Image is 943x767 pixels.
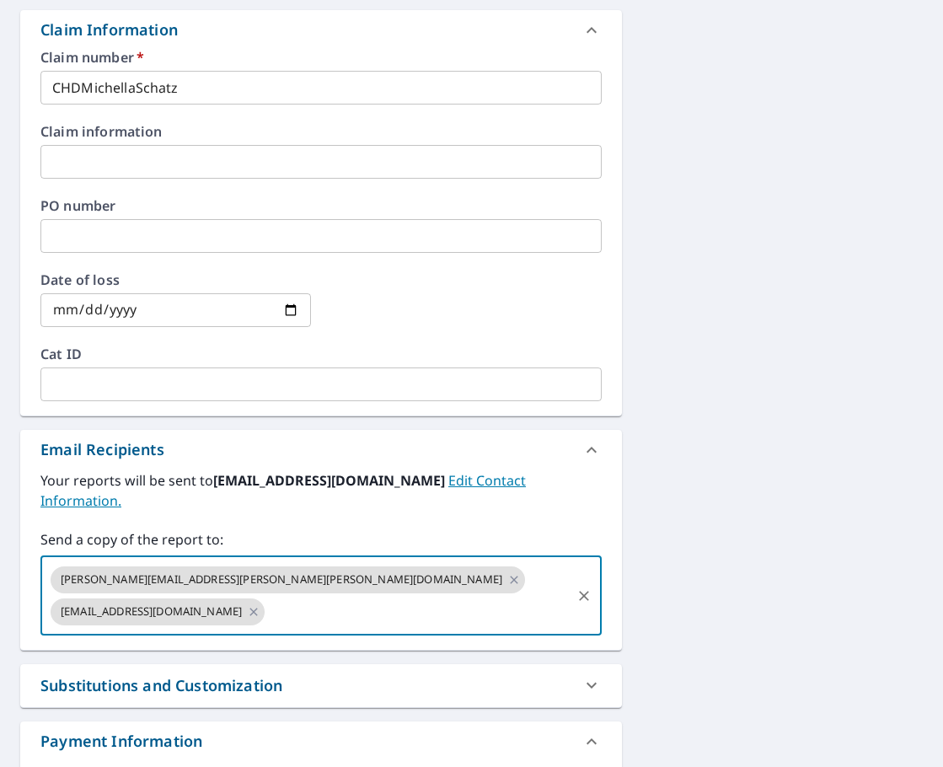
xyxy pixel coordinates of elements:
[51,571,512,587] span: [PERSON_NAME][EMAIL_ADDRESS][PERSON_NAME][PERSON_NAME][DOMAIN_NAME]
[572,584,596,608] button: Clear
[20,10,622,51] div: Claim Information
[40,125,602,138] label: Claim information
[51,603,252,619] span: [EMAIL_ADDRESS][DOMAIN_NAME]
[40,470,602,511] label: Your reports will be sent to
[40,674,282,697] div: Substitutions and Customization
[40,730,202,753] div: Payment Information
[51,566,525,593] div: [PERSON_NAME][EMAIL_ADDRESS][PERSON_NAME][PERSON_NAME][DOMAIN_NAME]
[20,721,622,762] div: Payment Information
[40,19,178,41] div: Claim Information
[40,347,602,361] label: Cat ID
[20,430,622,470] div: Email Recipients
[213,471,448,490] b: [EMAIL_ADDRESS][DOMAIN_NAME]
[40,529,602,550] label: Send a copy of the report to:
[40,51,602,64] label: Claim number
[40,471,526,510] a: EditContactInfo
[40,438,164,461] div: Email Recipients
[20,664,622,707] div: Substitutions and Customization
[51,598,265,625] div: [EMAIL_ADDRESS][DOMAIN_NAME]
[40,199,602,212] label: PO number
[40,273,311,287] label: Date of loss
